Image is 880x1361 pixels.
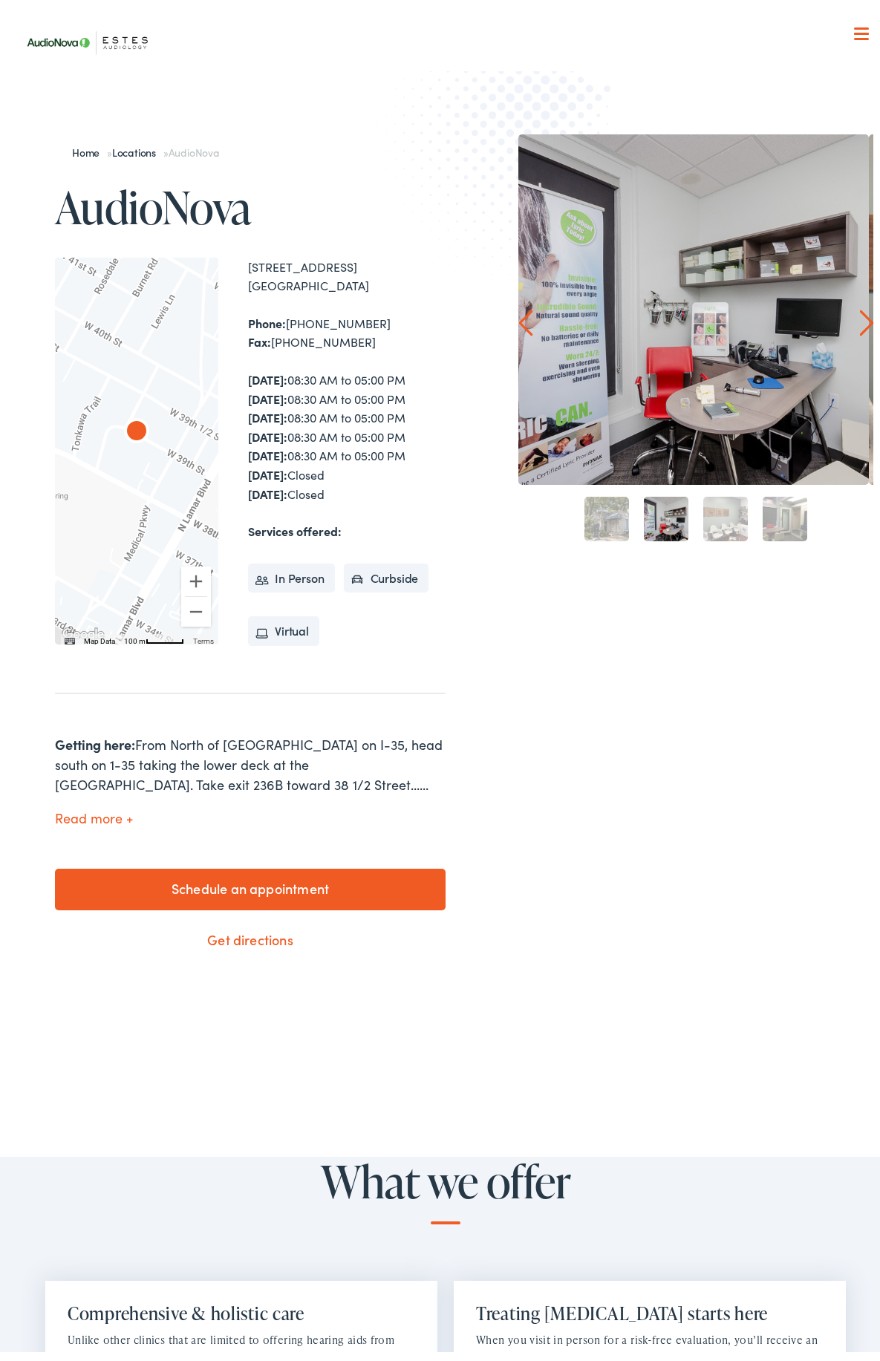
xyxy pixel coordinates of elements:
[169,137,219,151] span: AudioNova
[59,617,108,636] a: Open this area in Google Maps (opens a new window)
[248,306,446,344] div: [PHONE_NUMBER] [PHONE_NUMBER]
[59,617,108,636] img: Google
[476,1295,824,1316] h2: Treating [MEDICAL_DATA] starts here
[248,458,287,474] strong: [DATE]:
[84,628,115,639] button: Map Data
[124,629,146,637] span: 100 m
[65,628,75,639] button: Keyboard shortcuts
[248,325,271,342] strong: Fax:
[248,249,446,287] div: [STREET_ADDRESS] [GEOGRAPHIC_DATA]
[55,174,446,223] h1: AudioNova
[248,515,342,531] strong: Services offered:
[644,489,688,533] a: 2
[119,407,154,443] div: AudioNova
[112,137,163,151] a: Locations
[120,626,189,636] button: Map Scale: 100 m per 48 pixels
[763,489,807,533] a: 4
[860,301,874,328] a: Next
[55,803,133,818] button: Read more
[55,726,446,786] div: From North of [GEOGRAPHIC_DATA] on I-35, head south on 1-35 taking the lower deck at the [GEOGRAP...
[518,301,532,328] a: Prev
[68,1295,415,1316] h2: Comprehensive & holistic care
[37,1149,854,1216] h2: What we offer
[29,59,873,105] a: What We Offer
[248,555,335,585] li: In Person
[248,363,287,379] strong: [DATE]:
[72,137,107,151] a: Home
[55,861,446,902] a: Schedule an appointment
[248,307,286,323] strong: Phone:
[248,362,446,495] div: 08:30 AM to 05:00 PM 08:30 AM to 05:00 PM 08:30 AM to 05:00 PM 08:30 AM to 05:00 PM 08:30 AM to 0...
[181,558,211,588] button: Zoom in
[703,489,748,533] a: 3
[248,401,287,417] strong: [DATE]:
[248,608,319,638] li: Virtual
[248,439,287,455] strong: [DATE]:
[248,477,287,494] strong: [DATE]:
[584,489,629,533] a: 1
[248,420,287,437] strong: [DATE]:
[181,589,211,619] button: Zoom out
[193,629,214,637] a: Terms
[344,555,429,585] li: Curbside
[248,382,287,399] strong: [DATE]:
[72,137,219,151] span: » »
[55,727,135,745] strong: Getting here:
[55,913,446,952] a: Get directions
